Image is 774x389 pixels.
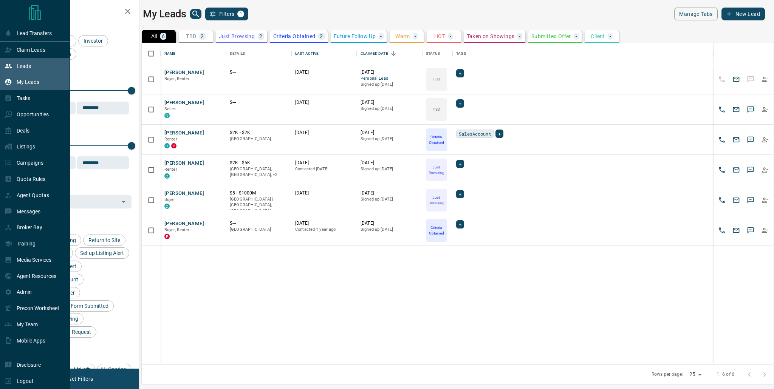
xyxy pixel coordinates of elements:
button: Reallocate [759,134,771,145]
div: property.ca [164,234,170,239]
span: SalesAccount [459,130,491,137]
p: Rows per page: [652,371,683,378]
p: Contacted 1 year ago [295,227,353,233]
span: + [459,221,461,228]
svg: Reallocate [761,227,769,234]
span: Set up Listing Alert [77,250,127,256]
button: SMS [745,225,756,236]
svg: Reallocate [761,106,769,113]
p: [DATE] [361,99,418,106]
svg: Sms [747,196,754,204]
p: Midtown | Central, Toronto [230,166,288,178]
p: - [610,34,611,39]
p: [DATE] [295,220,353,227]
span: Seller [164,107,176,111]
p: [DATE] [361,190,418,196]
button: Reallocate [759,194,771,206]
div: Status [426,43,440,64]
svg: Reallocate [761,196,769,204]
p: [DATE] [361,160,418,166]
button: [PERSON_NAME] [164,190,204,197]
button: [PERSON_NAME] [164,99,204,107]
span: Renter [164,167,177,172]
p: - [519,34,520,39]
div: Tags [456,43,466,64]
p: [GEOGRAPHIC_DATA] | [GEOGRAPHIC_DATA], [GEOGRAPHIC_DATA] [230,196,288,214]
button: [PERSON_NAME] [164,69,204,76]
div: + [495,130,503,138]
div: Last Active [291,43,357,64]
p: TBD [433,107,440,112]
button: New Lead [721,8,765,20]
button: Manage Tabs [674,8,717,20]
span: Return to Site [86,237,123,243]
p: $5 - $1000M [230,190,288,196]
svg: Sms [747,106,754,113]
div: MrLoft [63,364,95,375]
button: Reallocate [759,104,771,115]
div: Claimed Date [361,43,388,64]
button: Email [731,74,742,85]
svg: Sms [747,227,754,234]
button: Email [731,164,742,176]
span: Investor [81,38,105,44]
button: SMS [745,164,756,176]
button: SMS [745,134,756,145]
button: [PERSON_NAME] [164,160,204,167]
svg: Call [718,136,726,144]
span: + [498,130,501,137]
p: TBD [186,34,196,39]
p: TBD [433,76,440,82]
div: Name [161,43,226,64]
svg: Email [732,196,740,204]
p: Just Browsing [219,34,255,39]
svg: Email [732,106,740,113]
p: $--- [230,69,288,76]
p: $--- [230,220,288,227]
button: Reallocate [759,225,771,236]
span: MrLoft [71,366,93,372]
div: 25 [686,369,704,380]
button: Email [731,225,742,236]
p: Criteria Obtained [427,134,446,145]
svg: Reallocate [761,76,769,83]
div: Return to Site [83,235,125,246]
p: Just Browsing [427,164,446,176]
h1: My Leads [143,8,186,20]
div: Details [230,43,245,64]
div: condos.ca [164,173,170,179]
button: Call [716,225,728,236]
span: Buyer, Renter [164,76,190,81]
div: condos.ca [164,204,170,209]
svg: Reallocate [761,166,769,174]
span: Condos [105,366,129,372]
div: Status [422,43,452,64]
p: 2 [201,34,204,39]
p: Signed up [DATE] [361,136,418,142]
p: [GEOGRAPHIC_DATA] [230,136,288,142]
p: - [576,34,577,39]
p: Signed up [DATE] [361,196,418,202]
p: $--- [230,99,288,106]
span: Personal Lead [361,76,418,82]
p: Signed up [DATE] [361,166,418,172]
svg: Email [732,227,740,234]
p: [DATE] [361,220,418,227]
svg: Email [732,166,740,174]
span: + [459,160,461,168]
div: condos.ca [164,143,170,148]
button: Open [118,196,129,207]
svg: Reallocate [761,136,769,144]
div: Details [226,43,291,64]
p: Contacted [DATE] [295,166,353,172]
svg: Call [718,196,726,204]
button: Reset Filters [57,372,98,385]
p: HOT [434,34,445,39]
svg: Call [718,166,726,174]
p: [GEOGRAPHIC_DATA] [230,227,288,233]
div: property.ca [171,143,176,148]
span: + [459,69,461,77]
svg: Call [718,106,726,113]
button: Email [731,104,742,115]
div: + [456,160,464,168]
